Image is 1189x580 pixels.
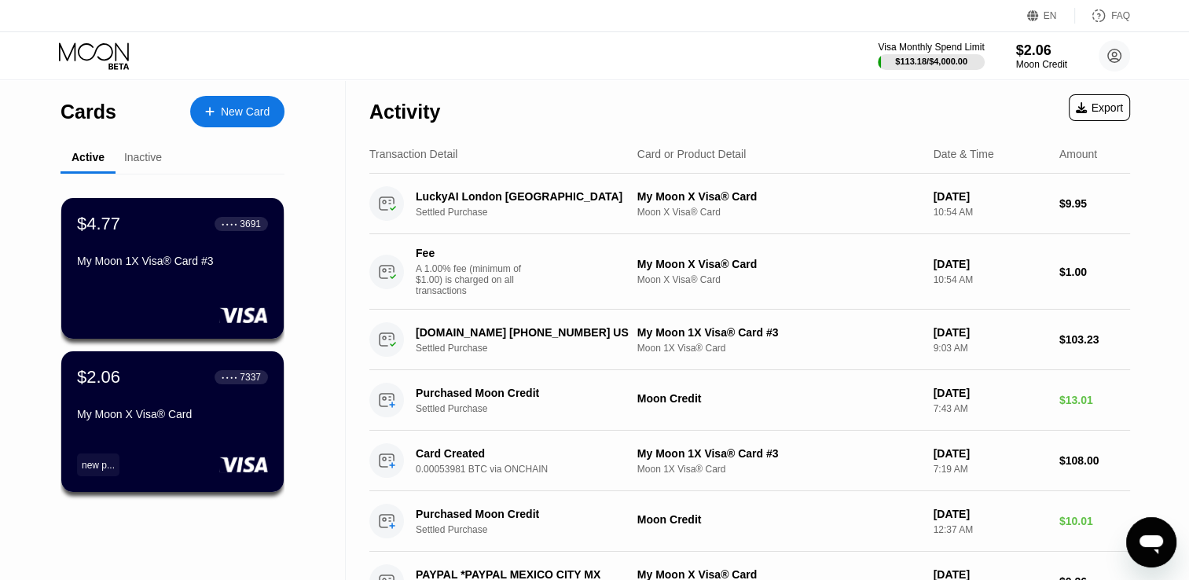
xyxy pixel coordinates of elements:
[369,370,1130,431] div: Purchased Moon CreditSettled PurchaseMoon Credit[DATE]7:43 AM$13.01
[416,326,629,339] div: [DOMAIN_NAME] [PHONE_NUMBER] US
[1076,101,1123,114] div: Export
[933,387,1046,399] div: [DATE]
[416,447,629,460] div: Card Created
[61,351,284,492] div: $2.06● ● ● ●7337My Moon X Visa® Cardnew p...
[416,403,645,414] div: Settled Purchase
[933,464,1046,475] div: 7:19 AM
[1059,266,1130,278] div: $1.00
[637,258,921,270] div: My Moon X Visa® Card
[77,367,120,387] div: $2.06
[933,148,993,160] div: Date & Time
[369,174,1130,234] div: LuckyAI London [GEOGRAPHIC_DATA]Settled PurchaseMy Moon X Visa® CardMoon X Visa® Card[DATE]10:54 ...
[416,207,645,218] div: Settled Purchase
[637,326,921,339] div: My Moon 1X Visa® Card #3
[240,218,261,229] div: 3691
[369,101,440,123] div: Activity
[637,274,921,285] div: Moon X Visa® Card
[77,408,268,420] div: My Moon X Visa® Card
[222,222,237,226] div: ● ● ● ●
[124,151,162,163] div: Inactive
[190,96,284,127] div: New Card
[933,258,1046,270] div: [DATE]
[416,247,526,259] div: Fee
[1111,10,1130,21] div: FAQ
[933,447,1046,460] div: [DATE]
[1059,148,1097,160] div: Amount
[895,57,967,66] div: $113.18 / $4,000.00
[637,343,921,354] div: Moon 1X Visa® Card
[369,234,1130,310] div: FeeA 1.00% fee (minimum of $1.00) is charged on all transactionsMy Moon X Visa® CardMoon X Visa® ...
[637,392,921,405] div: Moon Credit
[1059,333,1130,346] div: $103.23
[878,42,984,53] div: Visa Monthly Spend Limit
[1059,394,1130,406] div: $13.01
[369,310,1130,370] div: [DOMAIN_NAME] [PHONE_NUMBER] USSettled PurchaseMy Moon 1X Visa® Card #3Moon 1X Visa® Card[DATE]9:...
[637,464,921,475] div: Moon 1X Visa® Card
[1059,197,1130,210] div: $9.95
[72,151,105,163] div: Active
[637,207,921,218] div: Moon X Visa® Card
[878,42,984,70] div: Visa Monthly Spend Limit$113.18/$4,000.00
[82,460,115,471] div: new p...
[933,524,1046,535] div: 12:37 AM
[933,190,1046,203] div: [DATE]
[1016,42,1067,59] div: $2.06
[933,343,1046,354] div: 9:03 AM
[416,387,629,399] div: Purchased Moon Credit
[416,343,645,354] div: Settled Purchase
[637,513,921,526] div: Moon Credit
[221,105,270,119] div: New Card
[369,431,1130,491] div: Card Created0.00053981 BTC via ONCHAINMy Moon 1X Visa® Card #3Moon 1X Visa® Card[DATE]7:19 AM$108.00
[77,214,120,234] div: $4.77
[61,198,284,339] div: $4.77● ● ● ●3691My Moon 1X Visa® Card #3
[369,148,457,160] div: Transaction Detail
[933,508,1046,520] div: [DATE]
[1069,94,1130,121] div: Export
[637,190,921,203] div: My Moon X Visa® Card
[416,263,534,296] div: A 1.00% fee (minimum of $1.00) is charged on all transactions
[416,190,629,203] div: LuckyAI London [GEOGRAPHIC_DATA]
[1016,42,1067,70] div: $2.06Moon Credit
[933,403,1046,414] div: 7:43 AM
[1059,515,1130,527] div: $10.01
[1027,8,1075,24] div: EN
[1075,8,1130,24] div: FAQ
[933,274,1046,285] div: 10:54 AM
[222,375,237,380] div: ● ● ● ●
[933,207,1046,218] div: 10:54 AM
[1016,59,1067,70] div: Moon Credit
[1044,10,1057,21] div: EN
[369,491,1130,552] div: Purchased Moon CreditSettled PurchaseMoon Credit[DATE]12:37 AM$10.01
[1126,517,1176,567] iframe: Button to launch messaging window
[637,447,921,460] div: My Moon 1X Visa® Card #3
[61,101,116,123] div: Cards
[240,372,261,383] div: 7337
[637,148,747,160] div: Card or Product Detail
[416,508,629,520] div: Purchased Moon Credit
[77,453,119,476] div: new p...
[77,255,268,267] div: My Moon 1X Visa® Card #3
[416,524,645,535] div: Settled Purchase
[416,464,645,475] div: 0.00053981 BTC via ONCHAIN
[933,326,1046,339] div: [DATE]
[1059,454,1130,467] div: $108.00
